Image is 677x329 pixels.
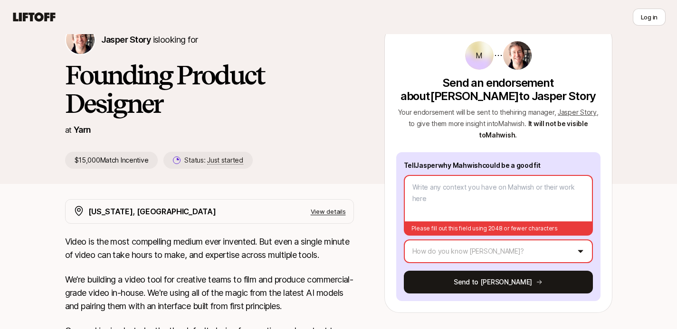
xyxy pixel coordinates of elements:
[503,41,532,70] img: Jasper Story
[65,152,158,169] p: $15,000 Match Incentive
[184,155,243,166] p: Status:
[398,108,599,128] span: Your endorsement will be sent to the hiring manager , , to give them more insight into Mahwish .
[88,205,216,218] p: [US_STATE], [GEOGRAPHIC_DATA]
[404,271,593,293] button: Send to [PERSON_NAME]
[101,35,151,45] span: Jasper Story
[404,160,593,171] p: Tell Jasper why Mahwish could be a good fit
[65,61,354,118] h1: Founding Product Designer
[65,273,354,313] p: We’re building a video tool for creative teams to film and produce commercial-grade video in-hous...
[65,235,354,262] p: Video is the most compelling medium ever invented. But even a single minute of video can take hou...
[558,108,597,116] span: Jasper Story
[633,9,666,26] button: Log in
[101,33,198,46] p: is looking for
[479,119,588,139] span: It will not be visible to Mahwish .
[66,26,95,54] img: Jasper Story
[74,125,91,135] a: Yarn
[311,207,346,216] p: View details
[65,124,72,136] p: at
[476,50,483,61] p: M
[396,76,601,103] p: Send an endorsement about [PERSON_NAME] to Jasper Story
[207,156,243,164] span: Just started
[411,225,558,232] span: Please fill out this field using 2048 or fewer characters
